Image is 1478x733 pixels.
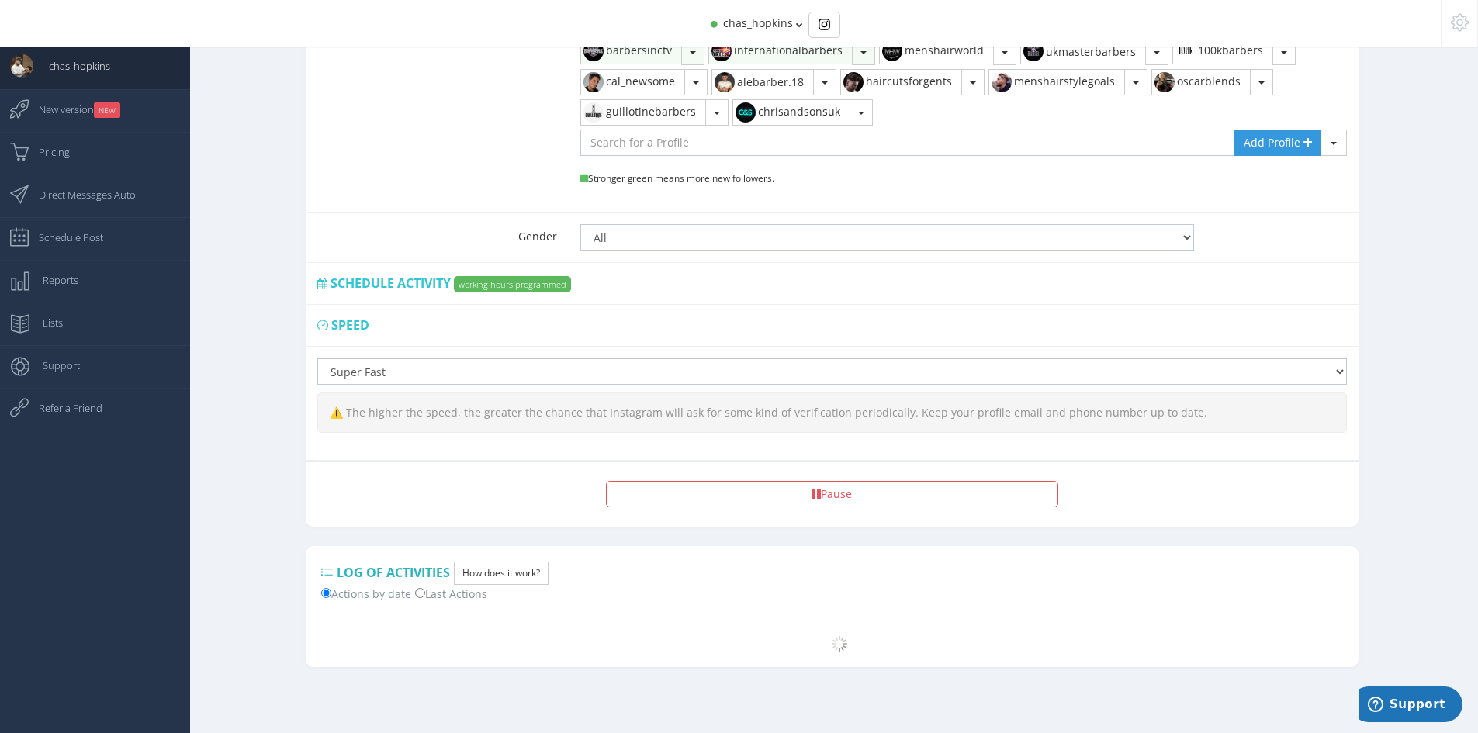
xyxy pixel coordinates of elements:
span: chas_hopkins [33,47,110,85]
div: Basic example [808,12,840,38]
img: 364328883_999209424440631_6325270097946341840_n.jpg [581,100,606,125]
img: loader.gif [832,636,847,652]
img: 500319618_18501345688009633_4863250467244436117_n.jpg [1152,70,1177,95]
span: Schedule Activity [331,275,451,292]
font: NEW [99,105,116,116]
button: How does it work? [454,562,549,585]
span: Lists [27,303,63,342]
img: 528642293_18513946348052703_4067384070650167152_n.jpg [581,70,606,95]
div: ⚠️ The higher the speed, the greater the chance that Instagram will ask for some kind of verifica... [317,392,1347,433]
button: 100kbarbers [1172,38,1273,64]
button: guillotinebarbers [580,99,706,126]
iframe: Opens a widget where you can find more information [1359,686,1462,725]
img: 118375906_632562331008794_5855953593628166844_n.jpg [733,100,758,125]
a: Add Profile [1234,130,1321,156]
div: Stronger green means more new followers. [580,171,1347,185]
span: Schedule Post [23,218,103,257]
img: 34478440_146908239503785_2359729640299298816_n.jpg [1173,39,1198,64]
font: alebarber.18 [737,74,804,89]
button: barbersinctv [580,38,682,64]
button: menshairworld [879,38,994,64]
button: alebarber.18 [711,69,814,95]
input: Actions by date [321,588,331,598]
span: Log of Activities [337,564,450,581]
span: Reports [27,261,78,299]
input: Last Actions [415,588,425,598]
span: Refer a Friend [23,389,102,427]
label: Gender [306,213,569,244]
label: Last Actions [415,585,487,601]
img: 132032436_756448281964897_5486320670501929150_n.jpg [709,39,734,64]
button: ukmasterbarbers [1020,38,1146,64]
button: menshairstylegoals [988,69,1125,95]
button: internationalbarbers [708,38,853,64]
label: Actions by date [321,585,411,601]
button: cal_newsome [580,69,685,95]
img: 121086780_1291488137857613_1516361490354236038_n.jpg [581,39,606,64]
img: 51244607_2214139548840166_649512919033184256_n.jpg [1021,39,1046,64]
img: 61794271_889669964724007_2434264438329573376_n.jpg [841,70,866,95]
img: User Image [10,54,33,78]
button: oscarblends [1151,69,1251,95]
span: Pricing [23,133,70,171]
span: Speed [331,316,369,334]
font: New version [39,102,94,116]
img: Instagram_simple_icon.svg [819,19,830,30]
font: ukmasterbarbers [1046,44,1136,59]
input: Search for a Profile [580,130,1235,156]
span: Support [27,346,80,385]
button: Pause [606,481,1058,507]
img: 503939840_18312178084241567_8352242112926836506_n.jpg [712,70,737,95]
img: 84352737_214032063056440_2937772503935746048_n.jpg [880,39,905,64]
button: chrisandsonsuk [732,99,850,126]
span: Add Profile [1244,135,1300,150]
span: chas_hopkins [723,16,793,30]
button: haircutsforgents [840,69,962,95]
img: 53302443_2100723683551596_5619060710689472512_n.jpg [989,70,1014,95]
label: working hours programmed [454,276,571,292]
span: Direct Messages Auto [23,175,136,214]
